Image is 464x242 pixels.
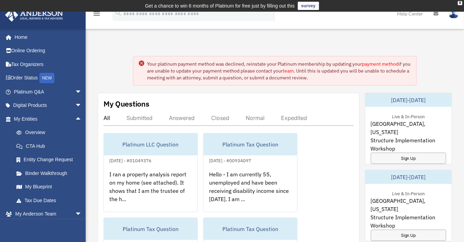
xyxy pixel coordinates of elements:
[449,9,459,19] img: User Pic
[281,114,307,121] div: Expedited
[10,180,92,194] a: My Blueprint
[104,218,197,240] div: Platinum Tax Question
[103,114,110,121] div: All
[145,2,295,10] div: Get a chance to win 6 months of Platinum for free just by filling out this
[5,44,92,58] a: Online Ordering
[10,166,92,180] a: Binder Walkthrough
[204,133,297,155] div: Platinum Tax Question
[365,93,452,107] div: [DATE]-[DATE]
[371,120,447,136] span: [GEOGRAPHIC_DATA], [US_STATE]
[203,133,297,212] a: Platinum Tax Question[DATE] - #00934097Hello - I am currently 55, unemployed and have been receiv...
[104,156,157,164] div: [DATE] - #01049376
[5,30,89,44] a: Home
[10,153,92,167] a: Entity Change Request
[93,10,101,18] i: menu
[371,197,447,213] span: [GEOGRAPHIC_DATA], [US_STATE]
[103,99,149,109] div: My Questions
[204,218,297,240] div: Platinum Tax Question
[75,99,89,113] span: arrow_drop_down
[365,170,452,184] div: [DATE]-[DATE]
[5,99,92,112] a: Digital Productsarrow_drop_down
[211,114,229,121] div: Closed
[3,8,65,22] img: Anderson Advisors Platinum Portal
[371,153,447,164] a: Sign Up
[169,114,195,121] div: Answered
[5,57,92,71] a: Tax Organizers
[246,114,265,121] div: Normal
[104,165,197,218] div: I ran a property analysis report on my home (see attached). It shows that I am the trustee of the...
[204,156,257,164] div: [DATE] - #00934097
[5,207,92,221] a: My Anderson Teamarrow_drop_down
[126,114,152,121] div: Submitted
[103,133,198,212] a: Platinum LLC Question[DATE] - #01049376I ran a property analysis report on my home (see attached)...
[283,68,294,74] a: team
[114,9,122,17] i: search
[93,12,101,18] a: menu
[10,126,92,140] a: Overview
[5,85,92,99] a: Platinum Q&Aarrow_drop_down
[371,213,447,230] span: Structure Implementation Workshop
[371,136,447,153] span: Structure Implementation Workshop
[5,112,92,126] a: My Entitiesarrow_drop_up
[10,139,92,153] a: CTA Hub
[387,189,430,197] div: Live & In-Person
[75,112,89,126] span: arrow_drop_up
[371,230,447,241] a: Sign Up
[362,61,399,67] a: payment method
[387,112,430,120] div: Live & In-Person
[458,1,462,5] div: close
[298,2,319,10] a: survey
[104,133,197,155] div: Platinum LLC Question
[39,73,54,83] div: NEW
[204,165,297,218] div: Hello - I am currently 55, unemployed and have been receiving disability income since [DATE]. I a...
[10,194,92,207] a: Tax Due Dates
[147,60,411,81] div: Your platinum payment method was declined, reinstate your Platinum membership by updating your if...
[75,85,89,99] span: arrow_drop_down
[75,207,89,221] span: arrow_drop_down
[5,71,92,85] a: Order StatusNEW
